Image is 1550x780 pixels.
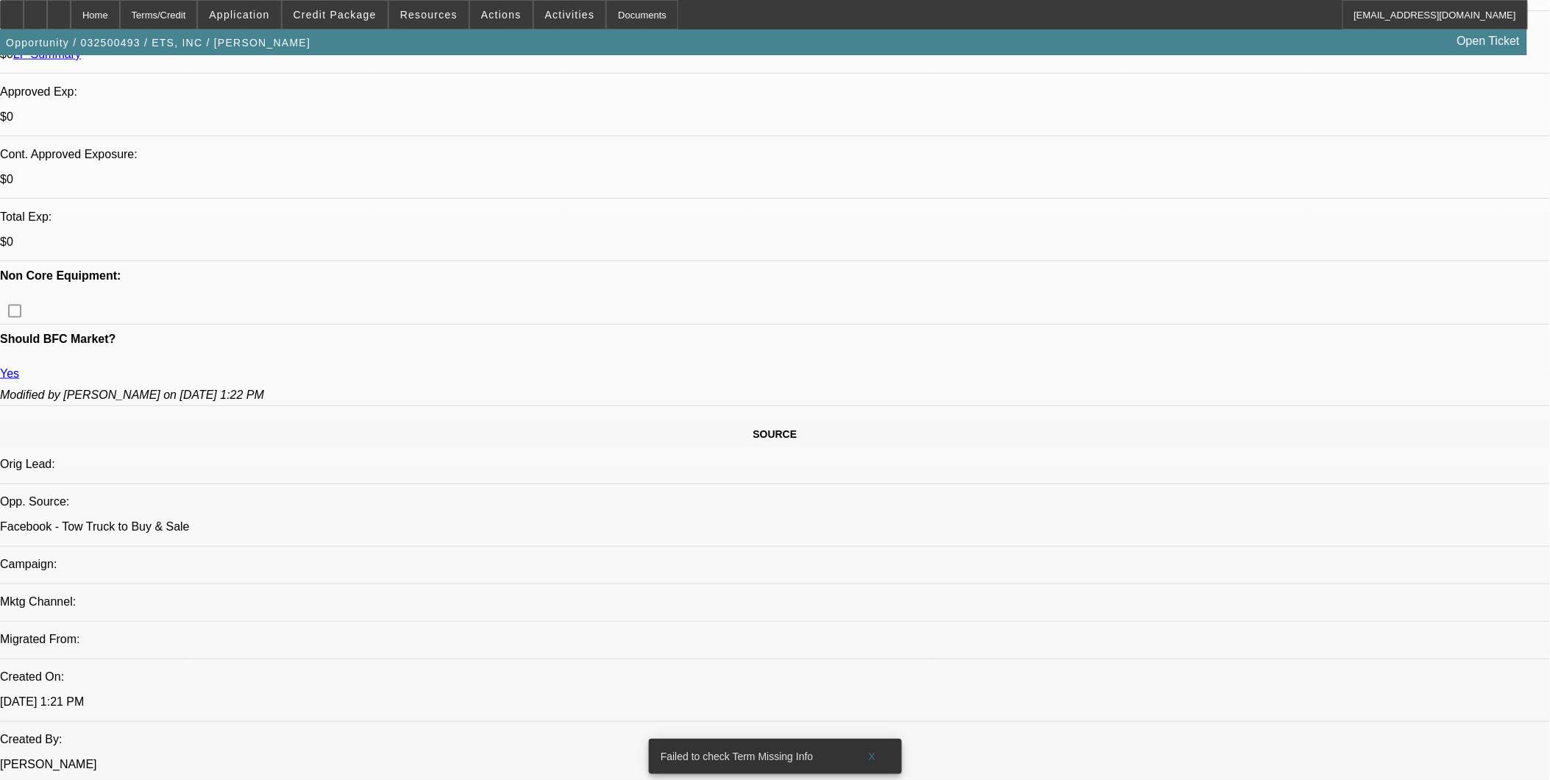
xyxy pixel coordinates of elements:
button: Actions [470,1,533,29]
span: Resources [400,9,458,21]
button: Resources [389,1,469,29]
span: Actions [481,9,522,21]
button: Credit Package [282,1,388,29]
span: Credit Package [294,9,377,21]
span: SOURCE [753,429,797,441]
button: Activities [534,1,606,29]
button: X [849,743,896,770]
span: Application [209,9,269,21]
button: Application [198,1,280,29]
span: Activities [545,9,595,21]
span: X [868,751,876,762]
span: Opportunity / 032500493 / ETS, INC / [PERSON_NAME] [6,37,310,49]
a: Open Ticket [1451,29,1526,54]
div: Failed to check Term Missing Info [649,739,849,774]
